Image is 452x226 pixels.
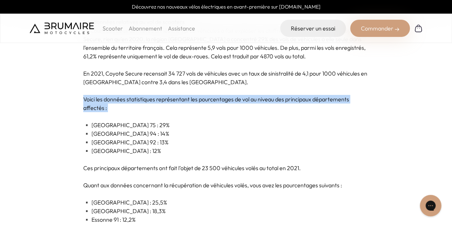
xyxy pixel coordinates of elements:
div: Commander [350,20,410,37]
p: Ces principaux départements ont fait l’objet de 23 500 véhicules volés au total en 2021. [83,164,369,172]
p: ▪️ [GEOGRAPHIC_DATA] 94 : 14% [83,129,369,138]
img: right-arrow-2.png [395,27,399,32]
p: ▪️ [GEOGRAPHIC_DATA] : 18,3% [83,207,369,215]
p: Voici les données statistiques représentant les pourcentages de vol au niveau des principaux dépa... [83,95,369,112]
p: Au cours des deux dernières années, le vol de véhicules a fait exploser les chiffres. Selon les d... [83,26,369,61]
a: Assistance [168,25,195,32]
p: ▪️ [GEOGRAPHIC_DATA] 75 : 29% [83,121,369,129]
p: ▪️ [GEOGRAPHIC_DATA] : 25,5% [83,198,369,207]
img: Panier [414,24,423,33]
p: En 2021, Coyote Secure recensait 34 727 vols de véhicules avec un taux de sinistralité de 4,1 pou... [83,69,369,86]
a: Réserver un essai [280,20,346,37]
iframe: Gorgias live chat messenger [416,192,445,219]
p: Quant aux données concernant la récupération de véhicules volés, vous avez les pourcentages suiva... [83,181,369,189]
p: ▪️ [GEOGRAPHIC_DATA] 92 : 13% [83,138,369,146]
img: Brumaire Motocycles [30,23,94,34]
a: Abonnement [129,25,162,32]
p: ▪️ Essonne 91 : 12,2% [83,215,369,224]
p: Scooter [103,24,123,33]
p: ▪️ [GEOGRAPHIC_DATA] : 12% [83,146,369,155]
